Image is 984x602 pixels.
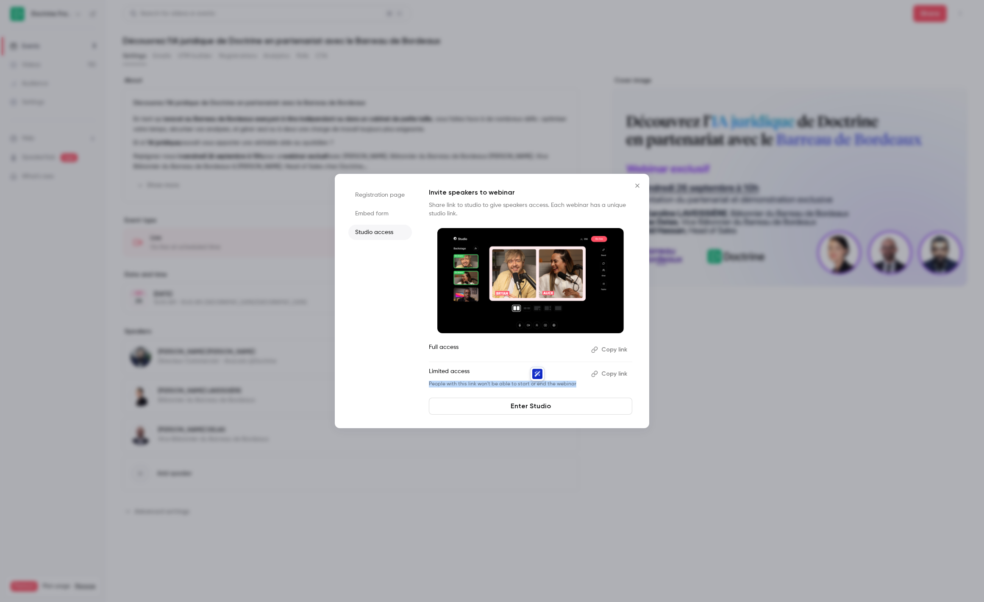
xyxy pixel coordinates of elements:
[588,367,632,381] button: Copy link
[348,225,412,240] li: Studio access
[429,343,584,357] p: Full access
[437,228,624,333] img: Invite speakers to webinar
[429,201,632,218] p: Share link to studio to give speakers access. Each webinar has a unique studio link.
[429,367,584,381] p: Limited access
[429,398,632,415] a: Enter Studio
[429,187,632,198] p: Invite speakers to webinar
[588,343,632,357] button: Copy link
[629,177,646,194] button: Close
[348,206,412,221] li: Embed form
[348,187,412,203] li: Registration page
[429,381,584,387] p: People with this link won't be able to start or end the webinar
